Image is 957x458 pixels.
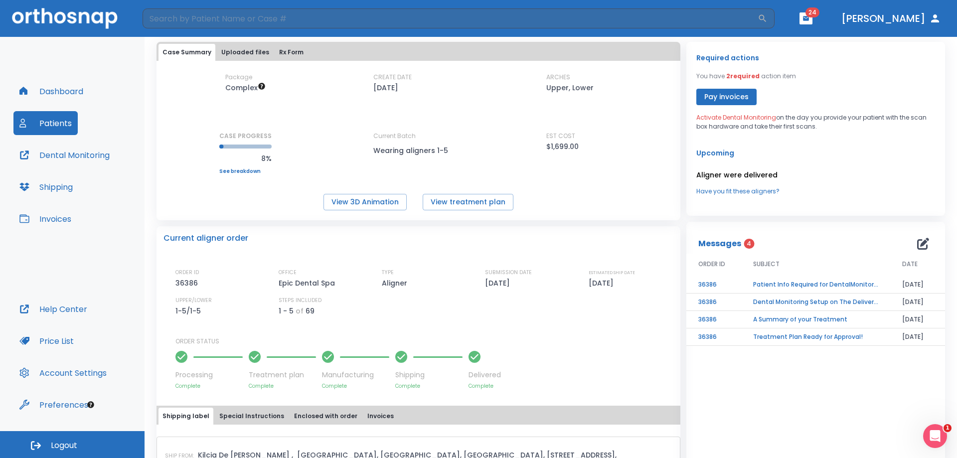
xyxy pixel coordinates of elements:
p: $1,699.00 [546,141,579,153]
button: Invoices [363,408,398,425]
button: Special Instructions [215,408,288,425]
p: ORDER STATUS [175,337,673,346]
button: View 3D Animation [323,194,407,210]
button: Shipping [13,175,79,199]
button: [PERSON_NAME] [837,9,945,27]
button: Shipping label [159,408,213,425]
button: Patients [13,111,78,135]
td: [DATE] [890,294,945,311]
button: Pay invoices [696,89,757,105]
p: Complete [249,382,316,390]
span: Logout [51,440,77,451]
td: Patient Info Required for DentalMonitoring! [741,276,890,294]
p: Package [225,73,252,82]
p: Current aligner order [163,232,248,244]
td: [DATE] [890,328,945,346]
p: 69 [306,305,315,317]
p: ESTIMATED SHIP DATE [589,268,635,277]
span: 4 [744,239,754,249]
a: Have you fit these aligners? [696,187,935,196]
td: 36386 [686,276,741,294]
button: Account Settings [13,361,113,385]
p: 8% [219,153,272,164]
img: Orthosnap [12,8,118,28]
p: Manufacturing [322,370,389,380]
p: Treatment plan [249,370,316,380]
td: [DATE] [890,276,945,294]
p: Wearing aligners 1-5 [373,145,463,156]
a: See breakdown [219,168,272,174]
span: Up to 50 Steps (100 aligners) [225,83,266,93]
p: Required actions [696,52,759,64]
td: [DATE] [890,311,945,328]
p: ORDER ID [175,268,199,277]
button: Rx Form [275,44,308,61]
p: You have action item [696,72,796,81]
td: Treatment Plan Ready for Approval! [741,328,890,346]
div: tabs [159,44,678,61]
p: OFFICE [279,268,297,277]
p: EST COST [546,132,575,141]
button: Case Summary [159,44,215,61]
button: Help Center [13,297,93,321]
td: 36386 [686,328,741,346]
div: tabs [159,408,678,425]
p: Upcoming [696,147,935,159]
p: on the day you provide your patient with the scan box hardware and take their first scans. [696,113,935,131]
p: 1 - 5 [279,305,294,317]
p: Upper, Lower [546,82,594,94]
p: TYPE [382,268,394,277]
span: 24 [805,7,819,17]
p: Epic Dental Spa [279,277,338,289]
p: Aligner [382,277,411,289]
p: Processing [175,370,243,380]
button: Preferences [13,393,94,417]
p: [DATE] [485,277,513,289]
span: ORDER ID [698,260,725,269]
p: Aligner were delivered [696,169,935,181]
button: View treatment plan [423,194,513,210]
p: CASE PROGRESS [219,132,272,141]
p: UPPER/LOWER [175,296,212,305]
p: [DATE] [373,82,398,94]
p: Current Batch [373,132,463,141]
div: Tooltip anchor [86,400,95,409]
button: Dashboard [13,79,89,103]
p: Complete [175,382,243,390]
span: SUBJECT [753,260,780,269]
p: 36386 [175,277,201,289]
td: 36386 [686,294,741,311]
p: [DATE] [589,277,617,289]
p: Shipping [395,370,463,380]
p: Complete [322,382,389,390]
p: CREATE DATE [373,73,412,82]
button: Uploaded files [217,44,273,61]
button: Dental Monitoring [13,143,116,167]
button: Enclosed with order [290,408,361,425]
p: Messages [698,238,741,250]
span: 2 required [726,72,760,80]
span: DATE [902,260,918,269]
p: Delivered [469,370,501,380]
p: STEPS INCLUDED [279,296,321,305]
p: ARCHES [546,73,570,82]
button: Invoices [13,207,77,231]
td: 36386 [686,311,741,328]
button: Price List [13,329,80,353]
p: Complete [469,382,501,390]
p: of [296,305,304,317]
input: Search by Patient Name or Case # [143,8,758,28]
iframe: Intercom live chat [923,424,947,448]
p: Complete [395,382,463,390]
p: 1-5/1-5 [175,305,204,317]
p: SUBMISSION DATE [485,268,532,277]
span: Activate Dental Monitoring [696,113,776,122]
td: A Summary of your Treatment [741,311,890,328]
